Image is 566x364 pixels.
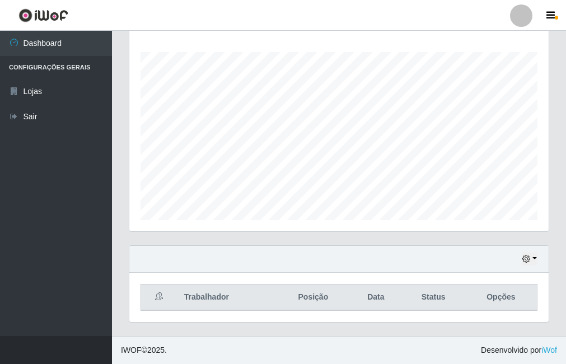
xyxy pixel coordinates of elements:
[350,284,401,311] th: Data
[18,8,68,22] img: CoreUI Logo
[121,346,142,354] span: IWOF
[121,344,167,356] span: © 2025 .
[177,284,277,311] th: Trabalhador
[401,284,465,311] th: Status
[541,346,557,354] a: iWof
[465,284,537,311] th: Opções
[481,344,557,356] span: Desenvolvido por
[276,284,350,311] th: Posição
